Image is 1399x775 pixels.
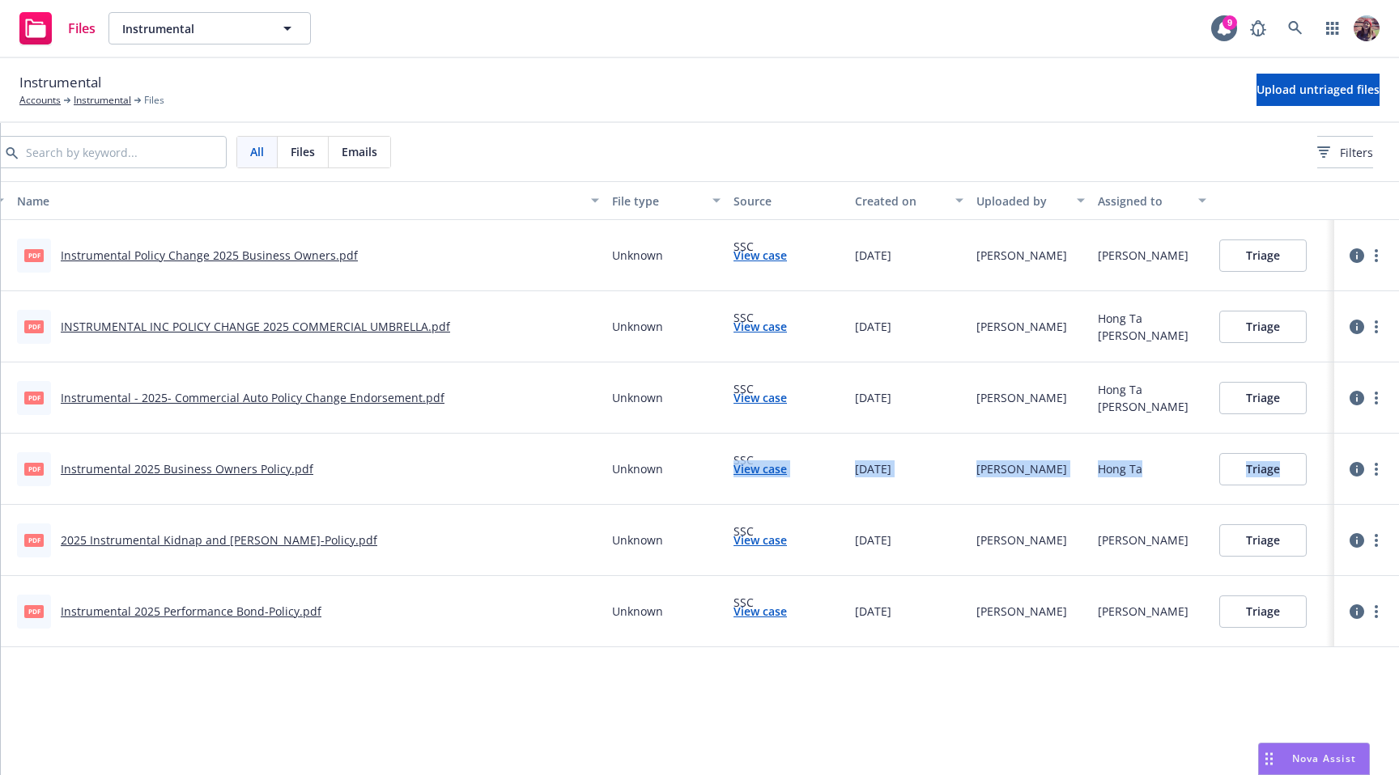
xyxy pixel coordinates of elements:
[19,72,101,93] span: Instrumental
[24,534,44,546] span: pdf
[1292,752,1356,765] span: Nova Assist
[1258,743,1370,775] button: Nova Assist
[1367,388,1386,408] a: more
[1091,181,1213,220] button: Assigned to
[855,389,891,406] span: [DATE]
[734,193,842,210] div: Source
[1098,193,1189,210] div: Assigned to
[1098,327,1189,344] div: [PERSON_NAME]
[1219,595,1307,628] button: Triage
[734,247,787,264] a: View case
[13,6,102,51] a: Files
[1219,382,1307,414] button: Triage
[848,181,970,220] button: Created on
[1098,247,1189,264] div: [PERSON_NAME]
[144,93,164,108] span: Files
[1098,398,1189,415] div: [PERSON_NAME]
[976,460,1067,477] div: [PERSON_NAME]
[1098,381,1189,398] div: Hong Ta
[976,318,1067,335] div: [PERSON_NAME]
[976,389,1067,406] div: [PERSON_NAME]
[1098,603,1189,620] div: [PERSON_NAME]
[1367,246,1386,265] a: more
[1257,82,1380,97] span: Upload untriaged files
[855,318,891,335] span: [DATE]
[1259,743,1279,774] div: Drag to move
[1317,144,1373,161] span: Filters
[108,12,311,44] button: Instrumental
[606,181,727,220] button: File type
[734,318,787,335] a: View case
[1367,531,1386,550] a: more
[1257,74,1380,106] button: Upload untriaged files
[734,389,787,406] a: View case
[1354,15,1380,41] img: photo
[734,460,787,477] a: View case
[1219,239,1307,272] button: Triage
[17,193,581,210] div: Name
[61,248,358,263] a: Instrumental Policy Change 2025 Business Owners.pdf
[976,247,1067,264] div: [PERSON_NAME]
[291,143,315,160] span: Files
[734,531,787,548] a: View case
[1317,136,1373,168] button: Filters
[342,143,377,160] span: Emails
[734,603,787,620] a: View case
[61,461,313,476] a: Instrumental 2025 Business Owners Policy.pdf
[1367,602,1386,621] a: more
[727,181,848,220] button: Source
[1219,453,1307,485] button: Triage
[855,247,891,264] span: [DATE]
[24,605,44,617] span: pdf
[855,193,946,210] div: Created on
[976,531,1067,548] div: [PERSON_NAME]
[1242,12,1274,44] a: Report a Bug
[1367,459,1386,479] a: more
[1279,12,1312,44] a: Search
[24,249,44,261] span: pdf
[976,193,1067,210] div: Uploaded by
[1340,144,1373,161] span: Filters
[976,603,1067,620] div: [PERSON_NAME]
[24,463,44,475] span: pdf
[1098,460,1142,477] div: Hong Ta
[970,181,1091,220] button: Uploaded by
[855,603,891,620] span: [DATE]
[1219,311,1307,343] button: Triage
[1098,310,1189,327] div: Hong Ta
[1316,12,1349,44] a: Switch app
[122,20,262,37] span: Instrumental
[1219,524,1307,557] button: Triage
[855,460,891,477] span: [DATE]
[61,319,450,334] a: INSTRUMENTAL INC POLICY CHANGE 2025 COMMERCIAL UMBRELLA.pdf
[68,22,96,35] span: Files
[74,93,131,108] a: Instrumental
[1098,531,1189,548] div: [PERSON_NAME]
[11,181,606,220] button: Name
[855,531,891,548] span: [DATE]
[61,390,444,405] a: Instrumental - 2025- Commercial Auto Policy Change Endorsement.pdf
[24,392,44,404] span: pdf
[612,193,703,210] div: File type
[250,143,264,160] span: All
[61,603,321,619] a: Instrumental 2025 Performance Bond-Policy.pdf
[19,93,61,108] a: Accounts
[1223,15,1237,30] div: 9
[1367,317,1386,337] a: more
[24,320,44,332] span: pdf
[61,532,377,548] a: 2025 Instrumental Kidnap and [PERSON_NAME]-Policy.pdf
